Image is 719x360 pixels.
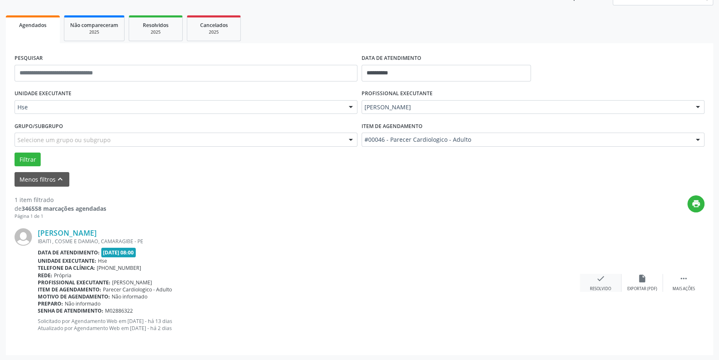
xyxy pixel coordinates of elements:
b: Motivo de agendamento: [38,293,110,300]
span: [PHONE_NUMBER] [97,264,141,271]
label: Grupo/Subgrupo [15,120,63,133]
strong: 346558 marcações agendadas [22,205,106,212]
span: Não informado [65,300,100,307]
b: Unidade executante: [38,257,96,264]
i: print [692,199,701,208]
b: Profissional executante: [38,279,110,286]
i: check [596,274,605,283]
button: Filtrar [15,153,41,167]
div: IBAITI , COSME E DAMIAO, CAMARAGIBE - PE [38,238,580,245]
img: img [15,228,32,246]
button: Menos filtros [15,172,69,187]
div: 1 item filtrado [15,195,106,204]
div: 2025 [70,29,118,35]
i: insert_drive_file [638,274,647,283]
a: [PERSON_NAME] [38,228,97,237]
span: #00046 - Parecer Cardiologico - Adulto [364,136,687,144]
span: Hse [17,103,340,111]
b: Rede: [38,272,52,279]
span: [PERSON_NAME] [112,279,152,286]
label: DATA DE ATENDIMENTO [362,52,421,65]
span: Resolvidos [143,22,169,29]
span: Própria [54,272,71,279]
label: PESQUISAR [15,52,43,65]
span: Não compareceram [70,22,118,29]
label: UNIDADE EXECUTANTE [15,87,71,100]
span: Cancelados [200,22,228,29]
p: Solicitado por Agendamento Web em [DATE] - há 13 dias Atualizado por Agendamento Web em [DATE] - ... [38,318,580,332]
b: Preparo: [38,300,63,307]
span: Agendados [19,22,46,29]
i:  [679,274,688,283]
b: Data de atendimento: [38,249,100,256]
span: Hse [98,257,107,264]
div: Mais ações [673,286,695,292]
span: [PERSON_NAME] [364,103,687,111]
i: keyboard_arrow_up [56,175,65,184]
div: Página 1 de 1 [15,213,106,220]
label: Item de agendamento [362,120,423,133]
div: 2025 [135,29,176,35]
b: Senha de atendimento: [38,307,103,314]
span: [DATE] 08:00 [101,248,136,257]
b: Telefone da clínica: [38,264,95,271]
div: 2025 [193,29,235,35]
div: Exportar (PDF) [627,286,657,292]
label: PROFISSIONAL EXECUTANTE [362,87,433,100]
span: Parecer Cardiologico - Adulto [103,286,172,293]
div: de [15,204,106,213]
span: Selecione um grupo ou subgrupo [17,136,110,144]
button: Imprimir lista [687,195,704,212]
b: Item de agendamento: [38,286,101,293]
span: Não informado [112,293,147,300]
span: M02886322 [105,307,133,314]
div: Resolvido [590,286,611,292]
